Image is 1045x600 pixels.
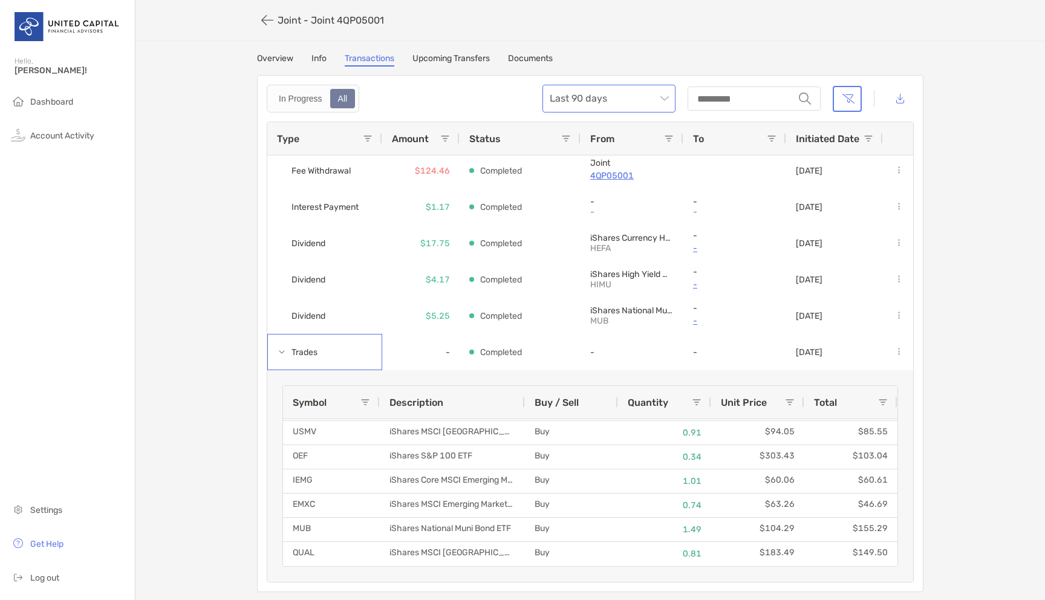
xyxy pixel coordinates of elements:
[628,425,702,440] p: 0.91
[796,166,822,176] p: [DATE]
[590,305,674,316] p: iShares National Muni Bond ETF
[331,90,354,107] div: All
[796,275,822,285] p: [DATE]
[380,445,525,469] div: iShares S&P 100 ETF
[796,133,859,145] span: Initiated Date
[426,308,450,324] p: $5.25
[693,197,776,207] p: -
[628,474,702,489] p: 1.01
[804,542,897,566] div: $149.50
[15,65,128,76] span: [PERSON_NAME]!
[278,15,384,26] p: Joint - Joint 4QP05001
[796,311,822,321] p: [DATE]
[628,522,702,537] p: 1.49
[693,277,776,292] p: -
[693,313,776,328] p: -
[283,445,380,469] div: OEF
[693,267,776,277] p: -
[277,133,299,145] span: Type
[796,238,822,249] p: [DATE]
[345,53,394,67] a: Transactions
[590,133,614,145] span: From
[628,498,702,513] p: 0.74
[550,85,668,112] span: Last 90 days
[693,241,776,256] a: -
[711,494,804,517] div: $63.26
[525,518,618,541] div: Buy
[804,421,897,445] div: $85.55
[480,308,522,324] p: Completed
[11,536,25,550] img: get-help icon
[693,303,776,313] p: -
[283,494,380,517] div: EMXC
[590,347,674,357] p: -
[293,397,327,408] span: Symbol
[804,445,897,469] div: $103.04
[535,397,579,408] span: Buy / Sell
[711,445,804,469] div: $303.43
[590,207,674,217] p: -
[796,202,822,212] p: [DATE]
[11,570,25,584] img: logout icon
[804,494,897,517] div: $46.69
[291,342,317,362] span: Trades
[525,421,618,445] div: Buy
[804,469,897,493] div: $60.61
[283,518,380,541] div: MUB
[380,542,525,566] div: iShares MSCI [GEOGRAPHIC_DATA] Quality Factor ETF
[590,197,674,207] p: -
[480,272,522,287] p: Completed
[525,494,618,517] div: Buy
[382,334,460,370] div: -
[283,542,380,566] div: QUAL
[693,230,776,241] p: -
[30,97,73,107] span: Dashboard
[525,542,618,566] div: Buy
[693,347,776,357] p: -
[283,469,380,493] div: IEMG
[796,347,822,357] p: [DATE]
[380,469,525,493] div: iShares Core MSCI Emerging Markets ETF
[11,94,25,108] img: household icon
[272,90,329,107] div: In Progress
[590,279,674,290] p: HIMU
[711,469,804,493] div: $60.06
[291,161,351,181] span: Fee Withdrawal
[525,469,618,493] div: Buy
[11,502,25,517] img: settings icon
[389,397,443,408] span: Description
[283,421,380,445] div: USMV
[508,53,553,67] a: Documents
[804,518,897,541] div: $155.29
[426,200,450,215] p: $1.17
[480,236,522,251] p: Completed
[590,233,674,243] p: iShares Currency Hedged MSCI EAFE ETF
[711,518,804,541] div: $104.29
[833,86,862,112] button: Clear filters
[11,128,25,142] img: activity icon
[15,5,120,48] img: United Capital Logo
[30,573,59,583] span: Log out
[693,207,776,217] p: -
[311,53,327,67] a: Info
[590,168,674,183] a: 4QP05001
[291,233,325,253] span: Dividend
[426,272,450,287] p: $4.17
[721,397,767,408] span: Unit Price
[693,133,704,145] span: To
[799,93,811,105] img: input icon
[392,133,429,145] span: Amount
[480,345,522,360] p: Completed
[380,518,525,541] div: iShares National Muni Bond ETF
[257,53,293,67] a: Overview
[628,546,702,561] p: 0.81
[420,236,450,251] p: $17.75
[267,85,359,112] div: segmented control
[30,505,62,515] span: Settings
[590,269,674,279] p: iShares High Yield Muni Active ETF
[480,163,522,178] p: Completed
[291,197,359,217] span: Interest Payment
[628,397,668,408] span: Quantity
